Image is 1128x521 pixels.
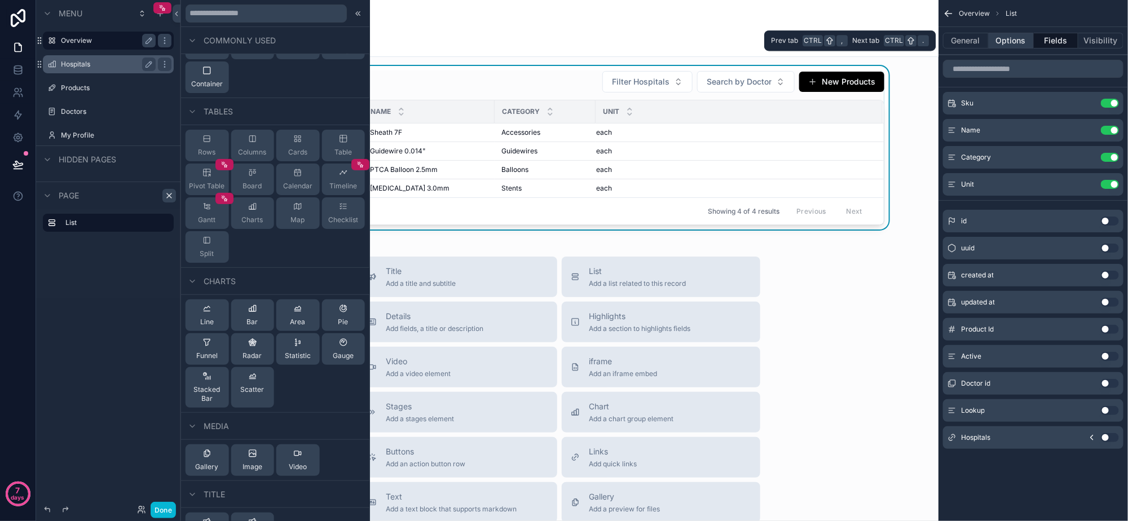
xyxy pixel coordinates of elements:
[196,462,219,471] span: Gallery
[386,460,465,469] span: Add an action button row
[231,130,274,161] button: Columns
[186,130,229,161] button: Rows
[61,36,151,45] a: Overview
[276,197,320,229] button: Map
[603,107,619,116] span: Unit
[596,165,612,174] span: each
[562,437,760,478] button: LinksAdd quick links
[59,154,116,165] span: Hidden pages
[59,190,79,201] span: Page
[243,182,262,191] span: Board
[204,106,233,117] span: Tables
[596,147,612,156] span: each
[61,83,171,92] label: Products
[151,502,176,518] button: Done
[589,369,657,378] span: Add an iframe embed
[386,324,483,333] span: Add fields, a title or description
[321,164,365,195] button: Timeline
[239,148,267,157] span: Columns
[285,351,311,360] span: Statistic
[186,61,229,93] button: Container
[204,35,276,46] span: Commonly used
[276,333,320,365] button: Statistic
[359,257,557,297] button: TitleAdd a title and subtitle
[589,491,660,502] span: Gallery
[501,128,540,137] span: Accessories
[386,369,451,378] span: Add a video element
[589,401,673,412] span: Chart
[359,392,557,432] button: StagesAdd a stages element
[190,182,225,191] span: Pivot Table
[961,153,991,162] span: Category
[961,433,990,442] span: Hospitals
[589,324,690,333] span: Add a section to highlights fields
[501,184,589,193] a: Stents
[370,147,488,156] a: Guidewire 0.014"
[186,231,229,263] button: Split
[370,147,426,156] span: Guidewire 0.014"
[61,131,171,140] label: My Profile
[204,489,225,500] span: Title
[386,414,454,423] span: Add a stages element
[36,209,180,243] div: scrollable content
[501,147,589,156] a: Guidewires
[186,197,229,229] button: Gantt
[697,71,795,92] button: Select Button
[501,165,528,174] span: Balloons
[596,128,612,137] span: each
[65,218,165,227] label: List
[276,444,320,476] button: Video
[186,367,229,408] button: Stacked Bar
[501,147,537,156] span: Guidewires
[186,444,229,476] button: Gallery
[200,249,214,258] span: Split
[602,71,693,92] button: Select Button
[589,446,637,457] span: Links
[501,165,589,174] a: Balloons
[386,505,517,514] span: Add a text block that supports markdown
[961,352,981,361] span: Active
[196,351,218,360] span: Funnel
[562,302,760,342] button: HighlightsAdd a section to highlights fields
[386,311,483,322] span: Details
[359,302,557,342] button: DetailsAdd fields, a title or description
[290,317,306,326] span: Area
[589,460,637,469] span: Add quick links
[943,33,989,48] button: General
[321,299,365,331] button: Pie
[589,414,673,423] span: Add a chart group element
[231,197,274,229] button: Charts
[242,215,263,224] span: Charts
[589,311,690,322] span: Highlights
[199,215,216,224] span: Gantt
[562,392,760,432] button: ChartAdd a chart group element
[370,184,488,193] a: [MEDICAL_DATA] 3.0mm
[16,485,20,496] p: 7
[321,197,365,229] button: Checklist
[386,491,517,502] span: Text
[204,421,229,432] span: Media
[884,35,904,46] span: Ctrl
[852,36,879,45] span: Next tab
[562,347,760,387] button: iframeAdd an iframe embed
[959,9,990,18] span: Overview
[386,446,465,457] span: Buttons
[838,36,847,45] span: ,
[596,165,869,174] a: each
[1078,33,1123,48] button: Visibility
[961,180,974,189] span: Unit
[961,325,994,334] span: Product Id
[289,462,307,471] span: Video
[186,164,229,195] button: Pivot Table
[1034,33,1079,48] button: Fields
[961,379,990,388] span: Doctor id
[231,299,274,331] button: Bar
[961,298,995,307] span: updated at
[321,333,365,365] button: Gauge
[61,60,151,69] a: Hospitals
[961,99,973,108] span: Sku
[199,148,216,157] span: Rows
[596,184,612,193] span: each
[501,184,522,193] span: Stents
